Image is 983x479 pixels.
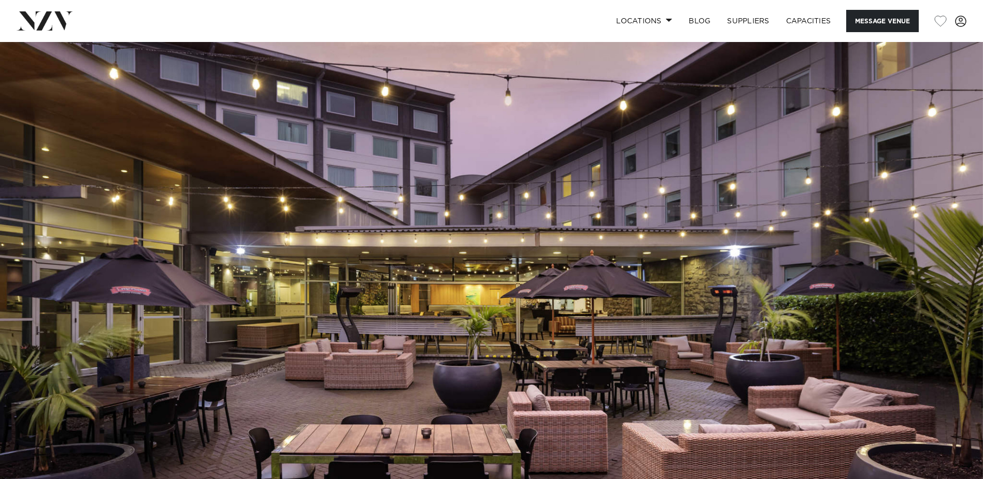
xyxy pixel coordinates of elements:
[846,10,919,32] button: Message Venue
[778,10,839,32] a: Capacities
[17,11,73,30] img: nzv-logo.png
[719,10,777,32] a: SUPPLIERS
[680,10,719,32] a: BLOG
[608,10,680,32] a: Locations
